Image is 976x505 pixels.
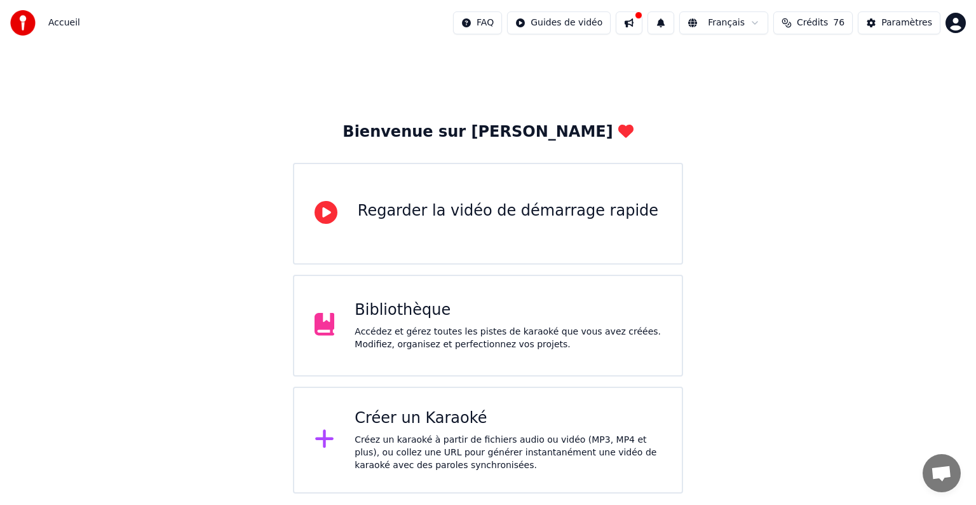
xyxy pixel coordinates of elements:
[355,434,661,472] div: Créez un karaoké à partir de fichiers audio ou vidéo (MP3, MP4 et plus), ou collez une URL pour g...
[358,201,658,221] div: Regarder la vidéo de démarrage rapide
[923,454,961,492] div: Ouvrir le chat
[858,11,940,34] button: Paramètres
[797,17,828,29] span: Crédits
[342,122,633,142] div: Bienvenue sur [PERSON_NAME]
[355,408,661,429] div: Créer un Karaoké
[453,11,502,34] button: FAQ
[773,11,853,34] button: Crédits76
[355,326,661,351] div: Accédez et gérez toutes les pistes de karaoké que vous avez créées. Modifiez, organisez et perfec...
[833,17,844,29] span: 76
[355,300,661,321] div: Bibliothèque
[881,17,932,29] div: Paramètres
[507,11,611,34] button: Guides de vidéo
[48,17,80,29] span: Accueil
[10,10,36,36] img: youka
[48,17,80,29] nav: breadcrumb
